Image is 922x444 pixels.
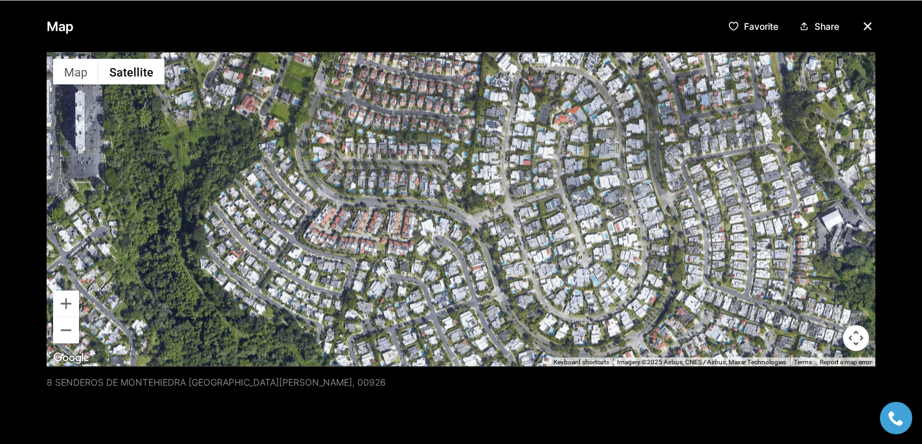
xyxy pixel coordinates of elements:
img: Google [50,349,93,366]
button: Favorite [723,16,783,36]
p: 8 SENDEROS DE MONTEHIEDRA [GEOGRAPHIC_DATA][PERSON_NAME], 00926 [47,377,386,387]
p: Favorite [744,21,778,31]
button: Keyboard shortcuts [554,357,609,366]
a: Report a map error [820,358,871,365]
button: Zoom in [53,290,79,316]
button: Map camera controls [843,325,869,351]
button: Show street map [53,58,98,84]
a: Terms (opens in new tab) [794,358,812,365]
p: Share [815,21,839,31]
p: Map [47,13,74,39]
button: Show satellite imagery [98,58,164,84]
span: Imagery ©2025 Airbus, CNES / Airbus, Maxar Technologies [617,358,786,365]
a: Open this area in Google Maps (opens a new window) [50,349,93,366]
button: Share [794,16,844,36]
button: Zoom out [53,317,79,343]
